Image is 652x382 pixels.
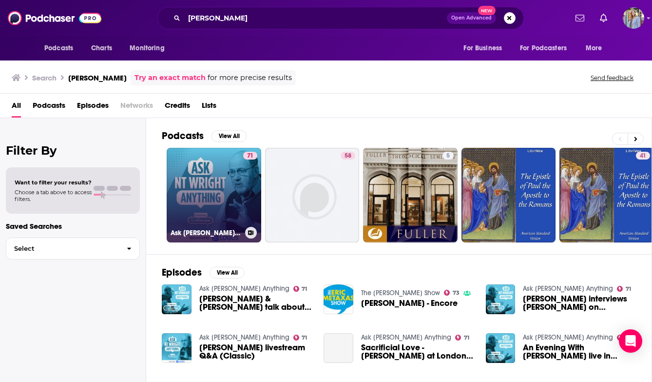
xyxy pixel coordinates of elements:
[6,238,140,260] button: Select
[33,98,65,118] a: Podcasts
[361,333,451,342] a: Ask NT Wright Anything
[162,130,204,142] h2: Podcasts
[447,12,496,24] button: Open AdvancedNew
[464,336,469,340] span: 71
[444,290,460,296] a: 73
[6,143,140,158] h2: Filter By
[302,336,307,340] span: 71
[579,39,614,58] button: open menu
[324,284,353,314] img: NT Wright - Encore
[586,41,602,55] span: More
[626,287,631,291] span: 71
[293,335,307,341] a: 71
[199,295,312,311] a: Tom Holland & NT Wright talk about Paul
[171,229,241,237] h3: Ask [PERSON_NAME] Anything
[361,299,458,307] a: NT Wright - Encore
[446,151,450,161] span: 5
[6,245,119,252] span: Select
[302,287,307,291] span: 71
[636,152,650,160] a: 41
[130,41,164,55] span: Monitoring
[523,295,636,311] span: [PERSON_NAME] interviews [PERSON_NAME] on [PERSON_NAME]
[293,286,307,292] a: 71
[523,343,636,360] span: An Evening With [PERSON_NAME] live in [GEOGRAPHIC_DATA]
[162,266,245,279] a: EpisodesView All
[8,9,101,27] img: Podchaser - Follow, Share and Rate Podcasts
[455,335,469,341] a: 71
[640,151,646,161] span: 41
[15,189,92,202] span: Choose a tab above to access filters.
[596,10,611,26] a: Show notifications dropdown
[162,333,192,363] img: NT Wright livestream Q&A (Classic)
[453,291,460,295] span: 73
[247,151,253,161] span: 71
[523,284,613,293] a: Ask NT Wright Anything
[15,179,92,186] span: Want to filter your results?
[588,74,636,82] button: Send feedback
[91,41,112,55] span: Charts
[520,41,567,55] span: For Podcasters
[623,7,644,29] span: Logged in as JFMuntsinger
[211,130,247,142] button: View All
[68,73,127,82] h3: [PERSON_NAME]
[324,333,353,363] a: Sacrificial Love - NT Wright at London Bible Week
[442,152,454,160] a: 5
[162,266,202,279] h2: Episodes
[361,289,440,297] a: The Eric Metaxas Show
[478,6,496,15] span: New
[623,7,644,29] button: Show profile menu
[361,343,474,360] a: Sacrificial Love - NT Wright at London Bible Week
[12,98,21,118] a: All
[199,343,312,360] a: NT Wright livestream Q&A (Classic)
[184,10,447,26] input: Search podcasts, credits, & more...
[210,267,245,279] button: View All
[451,16,492,20] span: Open Advanced
[202,98,216,118] a: Lists
[157,7,524,29] div: Search podcasts, credits, & more...
[208,72,292,83] span: for more precise results
[162,284,192,314] img: Tom Holland & NT Wright talk about Paul
[162,130,247,142] a: PodcastsView All
[523,295,636,311] a: Martin Bashir interviews NT Wright on Paul
[619,329,642,353] div: Open Intercom Messenger
[32,73,57,82] h3: Search
[265,148,360,242] a: 58
[617,335,631,341] a: 71
[165,98,190,118] a: Credits
[199,333,289,342] a: Ask NT Wright Anything
[6,221,140,231] p: Saved Searches
[199,343,312,360] span: [PERSON_NAME] livestream Q&A (Classic)
[523,333,613,342] a: Ask NT Wright Anything
[199,295,312,311] span: [PERSON_NAME] & [PERSON_NAME] talk about [PERSON_NAME]
[38,39,86,58] button: open menu
[341,152,355,160] a: 58
[523,343,636,360] a: An Evening With NT Wright live in London
[623,7,644,29] img: User Profile
[345,151,351,161] span: 58
[572,10,588,26] a: Show notifications dropdown
[85,39,118,58] a: Charts
[77,98,109,118] a: Episodes
[134,72,206,83] a: Try an exact match
[361,299,458,307] span: [PERSON_NAME] - Encore
[167,148,261,242] a: 71Ask [PERSON_NAME] Anything
[486,284,516,314] img: Martin Bashir interviews NT Wright on Paul
[123,39,177,58] button: open menu
[243,152,257,160] a: 71
[361,343,474,360] span: Sacrificial Love - [PERSON_NAME] at London [DEMOGRAPHIC_DATA] Week
[363,148,458,242] a: 5
[486,333,516,363] img: An Evening With NT Wright live in London
[44,41,73,55] span: Podcasts
[514,39,581,58] button: open menu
